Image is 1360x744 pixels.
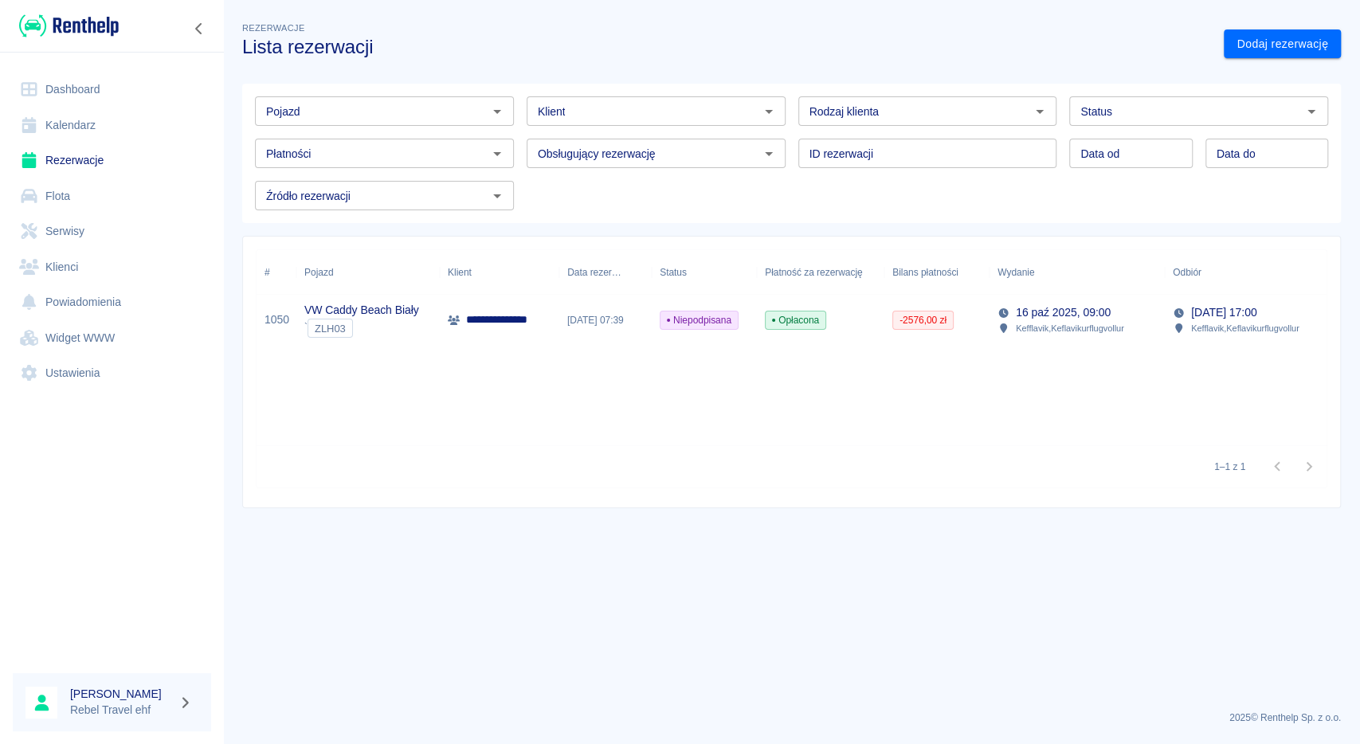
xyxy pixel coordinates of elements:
a: Powiadomienia [13,284,211,320]
button: Otwórz [758,143,780,165]
div: Pojazd [296,250,440,295]
span: ZLH03 [308,323,352,335]
div: Bilans płatności [884,250,990,295]
div: Odbiór [1165,250,1340,295]
div: Data rezerwacji [559,250,652,295]
div: [DATE] 07:39 [559,295,652,346]
div: Wydanie [990,250,1165,295]
button: Otwórz [1029,100,1051,123]
a: Klienci [13,249,211,285]
div: Bilans płatności [892,250,958,295]
div: Odbiór [1173,250,1201,295]
a: Widget WWW [13,320,211,356]
a: Serwisy [13,213,211,249]
p: VW Caddy Beach Biały [304,302,419,319]
h3: Lista rezerwacji [242,36,1211,58]
button: Sort [621,261,644,284]
p: Kefflavik , Keflavikurflugvollur [1191,321,1299,335]
span: -2576,00 zł [893,313,953,327]
div: # [257,250,296,295]
div: Wydanie [997,250,1034,295]
button: Otwórz [486,185,508,207]
a: Renthelp logo [13,13,119,39]
a: Dashboard [13,72,211,108]
a: Ustawienia [13,355,211,391]
button: Otwórz [1300,100,1323,123]
a: Kalendarz [13,108,211,143]
div: ` [304,319,419,338]
a: Flota [13,178,211,214]
input: DD.MM.YYYY [1205,139,1328,168]
div: Data rezerwacji [567,250,621,295]
input: DD.MM.YYYY [1069,139,1192,168]
p: 1–1 z 1 [1214,460,1245,474]
button: Sort [1034,261,1056,284]
span: Niepodpisana [660,313,738,327]
div: Status [660,250,687,295]
div: Klient [448,250,472,295]
p: 2025 © Renthelp Sp. z o.o. [242,711,1341,725]
a: Dodaj rezerwację [1224,29,1341,59]
button: Otwórz [758,100,780,123]
div: Płatność za rezerwację [765,250,863,295]
a: Rezerwacje [13,143,211,178]
a: 1050 [265,311,289,328]
button: Zwiń nawigację [187,18,211,39]
button: Otwórz [486,100,508,123]
button: Sort [1201,261,1224,284]
div: Klient [440,250,559,295]
p: [DATE] 17:00 [1191,304,1256,321]
button: Otwórz [486,143,508,165]
h6: [PERSON_NAME] [70,686,172,702]
p: Kefflavik , Keflavikurflugvollur [1016,321,1124,335]
div: Płatność za rezerwację [757,250,884,295]
span: Opłacona [766,313,825,327]
img: Renthelp logo [19,13,119,39]
p: Rebel Travel ehf [70,702,172,719]
span: Rezerwacje [242,23,304,33]
p: 16 paź 2025, 09:00 [1016,304,1111,321]
div: Pojazd [304,250,333,295]
div: # [265,250,270,295]
div: Status [652,250,757,295]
